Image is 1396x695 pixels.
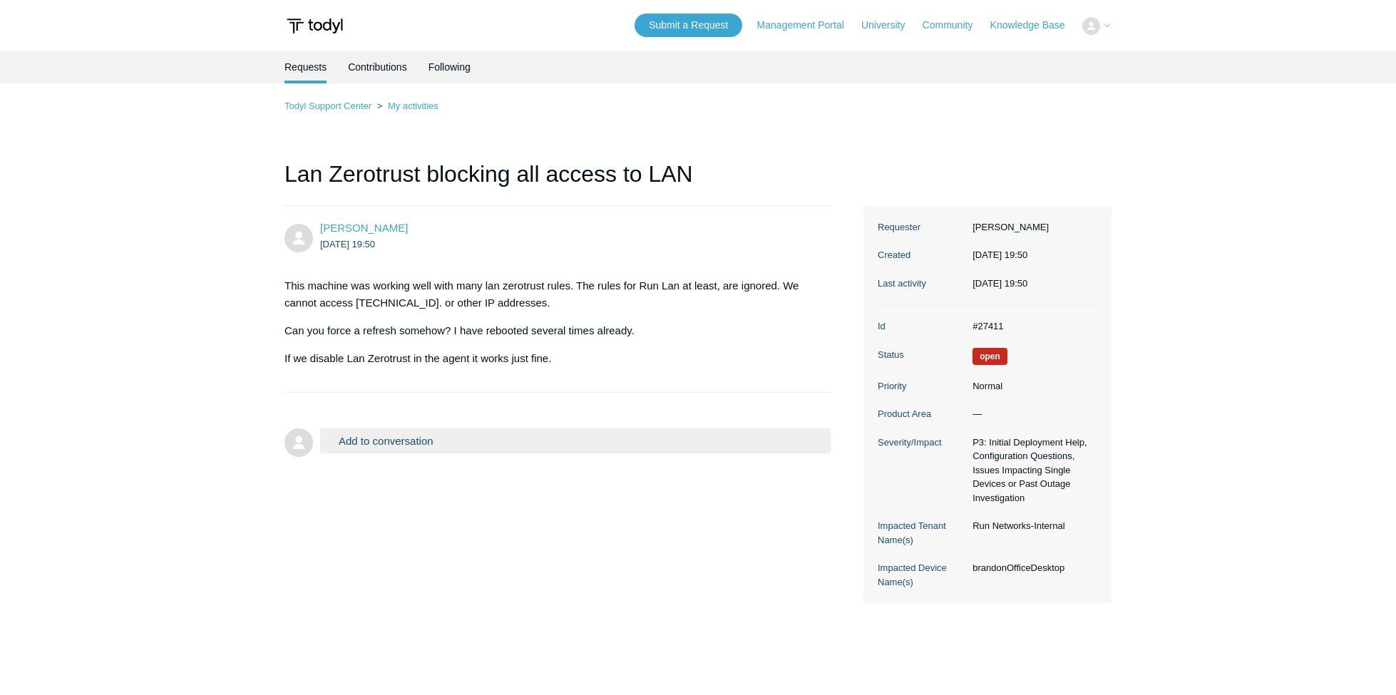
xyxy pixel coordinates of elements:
a: University [861,18,919,33]
dt: Last activity [878,277,965,291]
dd: — [965,407,1097,421]
a: Knowledge Base [990,18,1079,33]
dd: brandonOfficeDesktop [965,561,1097,575]
dt: Requester [878,220,965,235]
a: Contributions [348,51,407,83]
li: My activities [374,101,438,111]
span: Brandon Gordon [320,222,408,234]
dd: Normal [965,379,1097,393]
dt: Created [878,248,965,262]
li: Requests [284,51,327,83]
a: Submit a Request [635,14,742,37]
a: Management Portal [757,18,858,33]
span: We are working on a response for you [972,348,1007,365]
dd: [PERSON_NAME] [965,220,1097,235]
time: 2025-08-13T19:50:43Z [320,239,375,249]
a: [PERSON_NAME] [320,222,408,234]
dd: P3: Initial Deployment Help, Configuration Questions, Issues Impacting Single Devices or Past Out... [965,436,1097,505]
time: 2025-08-13T19:50:42+00:00 [972,278,1027,289]
h1: Lan Zerotrust blocking all access to LAN [284,157,831,206]
dt: Priority [878,379,965,393]
a: Community [923,18,987,33]
dd: #27411 [965,319,1097,334]
dt: Id [878,319,965,334]
a: Todyl Support Center [284,101,371,111]
p: Can you force a refresh somehow? I have rebooted several times already. [284,322,816,339]
dt: Impacted Device Name(s) [878,561,965,589]
button: Add to conversation [320,428,831,453]
a: Following [428,51,471,83]
img: Todyl Support Center Help Center home page [284,13,345,39]
li: Todyl Support Center [284,101,374,111]
p: This machine was working well with many lan zerotrust rules. The rules for Run Lan at least, are ... [284,277,816,312]
dd: Run Networks-Internal [965,519,1097,533]
dt: Impacted Tenant Name(s) [878,519,965,547]
dt: Status [878,348,965,362]
time: 2025-08-13T19:50:42+00:00 [972,249,1027,260]
p: If we disable Lan Zerotrust in the agent it works just fine. [284,350,816,367]
dt: Product Area [878,407,965,421]
dt: Severity/Impact [878,436,965,450]
a: My activities [388,101,438,111]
